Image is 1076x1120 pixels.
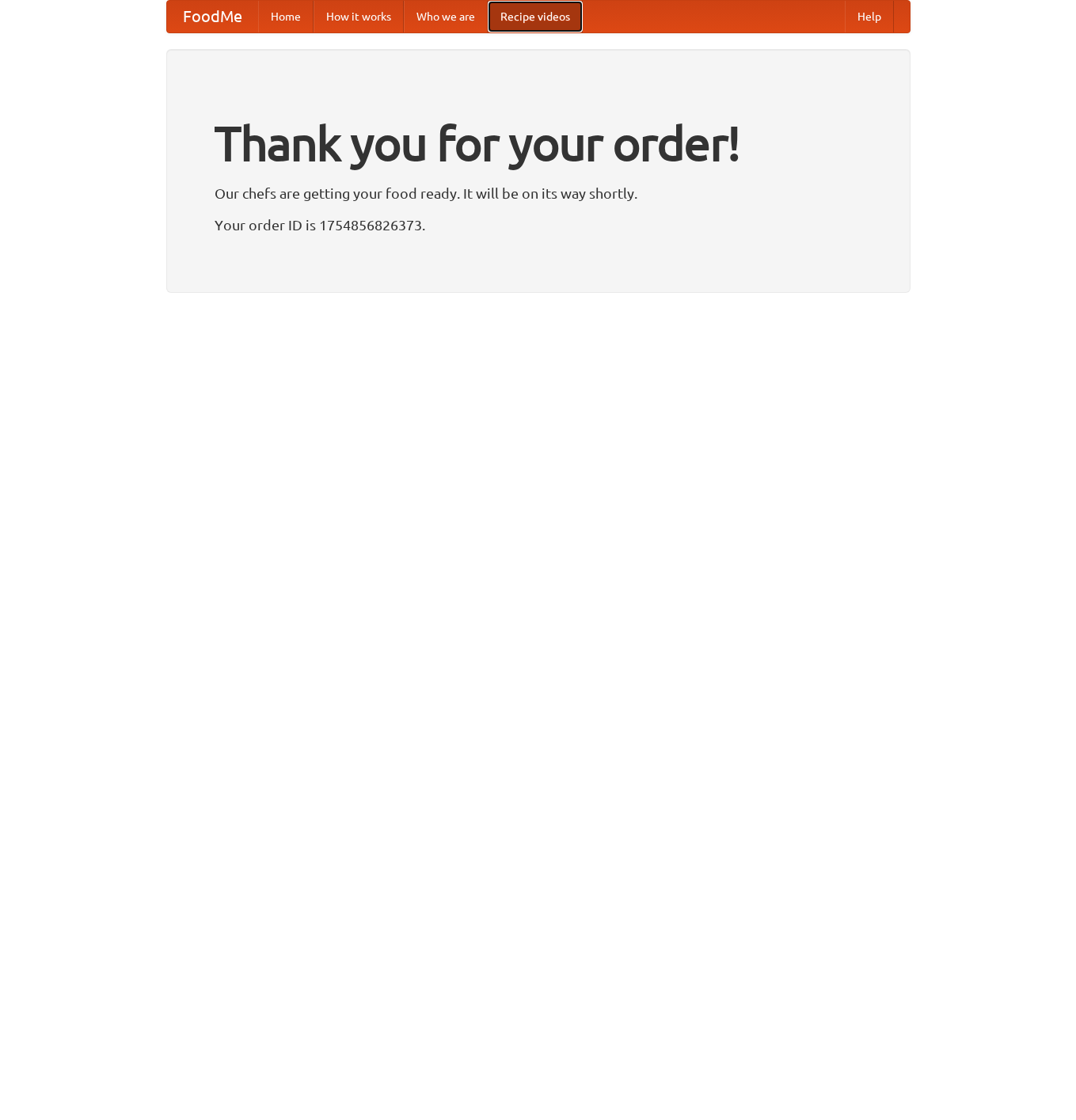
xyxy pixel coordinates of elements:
[215,181,862,205] p: Our chefs are getting your food ready. It will be on its way shortly.
[215,105,862,181] h1: Thank you for your order!
[167,1,258,32] a: FoodMe
[488,1,583,32] a: Recipe videos
[404,1,488,32] a: Who we are
[215,213,862,237] p: Your order ID is 1754856826373.
[258,1,314,32] a: Home
[314,1,404,32] a: How it works
[845,1,894,32] a: Help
